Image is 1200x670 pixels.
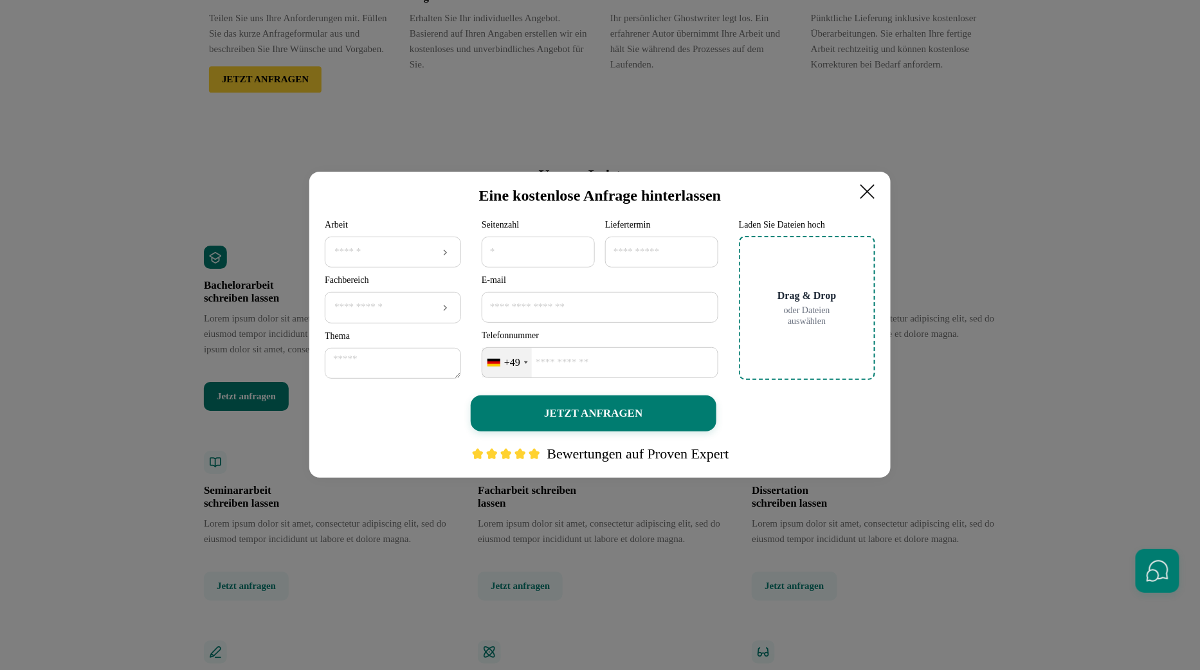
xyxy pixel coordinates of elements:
[605,217,651,233] label: Liefertermin
[471,448,541,460] img: stars
[482,217,595,233] label: Seitenzahl
[761,282,853,335] button: Drag & Drop oder Dateien auswählen
[739,217,825,233] label: Laden Sie Dateien hoch
[325,217,348,233] label: Arbeit
[547,446,729,462] a: Bewertungen auf Proven Expert
[482,328,718,343] label: Telefonnummer
[325,273,368,288] label: Fachbereich
[471,395,716,431] button: JETZT ANFRAGEN
[325,329,461,344] label: Thema
[504,357,520,368] div: +49
[325,187,875,204] h2: Eine kostenlose Anfrage hinterlassen
[482,273,718,288] label: E-mail
[767,305,847,327] span: oder Dateien auswählen
[482,348,532,377] div: Telephone country code
[777,289,836,302] span: Drag & Drop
